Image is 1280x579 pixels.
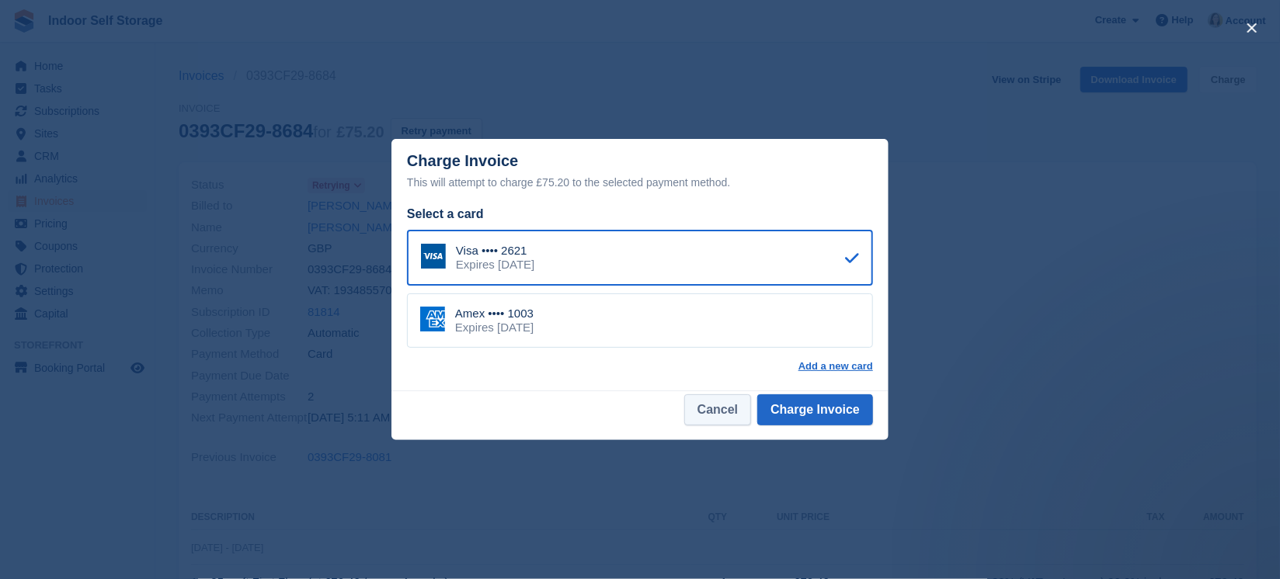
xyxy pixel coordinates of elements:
div: Visa •••• 2621 [456,244,534,258]
img: Amex Logo [420,307,445,331]
div: Amex •••• 1003 [455,307,534,321]
button: Charge Invoice [757,394,873,425]
div: Charge Invoice [407,152,873,192]
a: Add a new card [798,360,873,373]
img: Visa Logo [421,244,446,269]
div: Select a card [407,205,873,224]
button: close [1240,16,1264,40]
button: Cancel [684,394,751,425]
div: Expires [DATE] [455,321,534,335]
div: Expires [DATE] [456,258,534,272]
div: This will attempt to charge £75.20 to the selected payment method. [407,173,873,192]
